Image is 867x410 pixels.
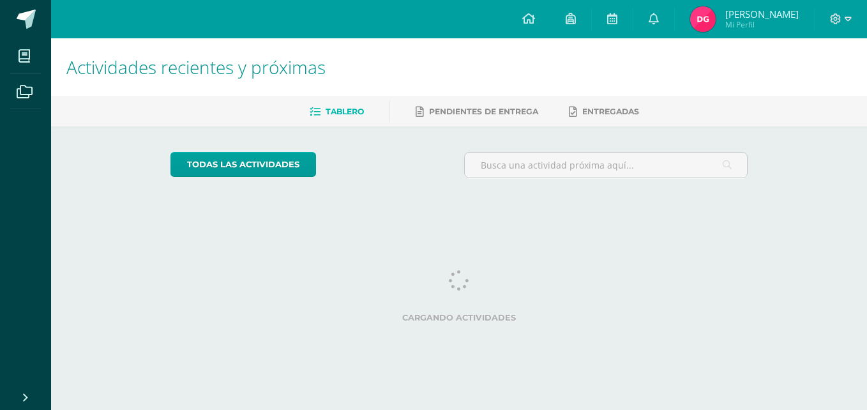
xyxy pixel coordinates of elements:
[725,19,799,30] span: Mi Perfil
[170,152,316,177] a: todas las Actividades
[66,55,326,79] span: Actividades recientes y próximas
[690,6,716,32] img: 7af9f3c8c339299f99af3cec3dfa4272.png
[465,153,748,178] input: Busca una actividad próxima aquí...
[416,102,538,122] a: Pendientes de entrega
[429,107,538,116] span: Pendientes de entrega
[569,102,639,122] a: Entregadas
[582,107,639,116] span: Entregadas
[170,313,748,323] label: Cargando actividades
[725,8,799,20] span: [PERSON_NAME]
[326,107,364,116] span: Tablero
[310,102,364,122] a: Tablero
